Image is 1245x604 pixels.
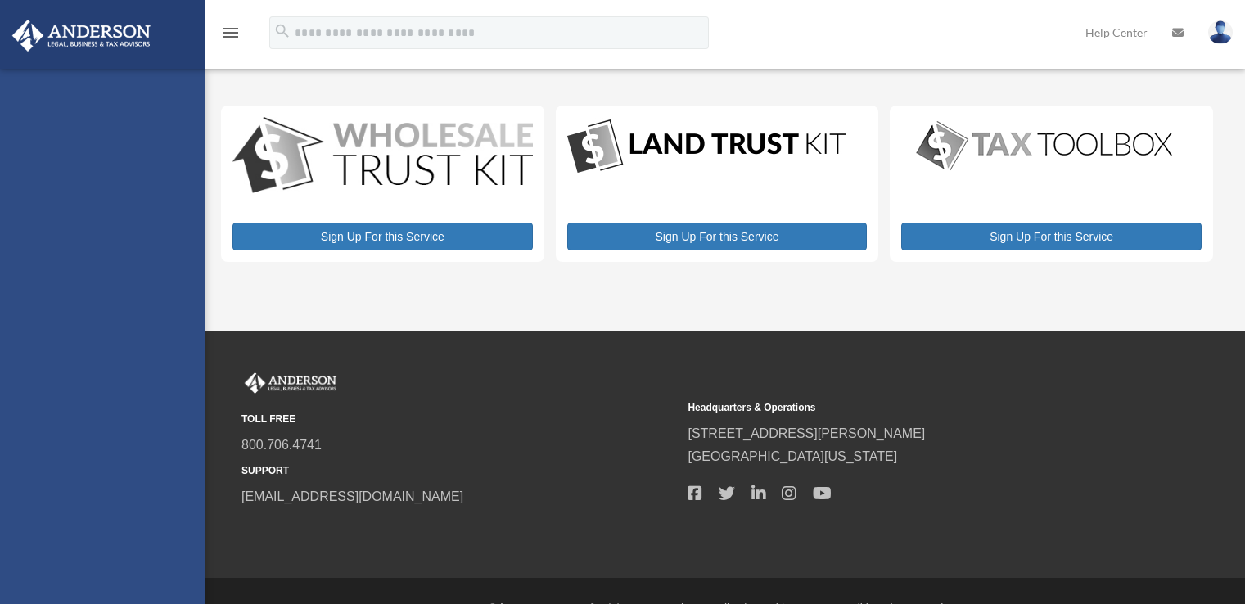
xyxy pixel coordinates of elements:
img: taxtoolbox_new-1.webp [901,117,1188,174]
small: SUPPORT [241,462,676,480]
small: Headquarters & Operations [688,399,1122,417]
a: Sign Up For this Service [232,223,533,250]
small: TOLL FREE [241,411,676,428]
a: menu [221,29,241,43]
img: LandTrust_lgo-1.jpg [567,117,846,177]
a: [EMAIL_ADDRESS][DOMAIN_NAME] [241,489,463,503]
img: User Pic [1208,20,1233,44]
img: Anderson Advisors Platinum Portal [241,372,340,394]
a: [STREET_ADDRESS][PERSON_NAME] [688,426,925,440]
i: search [273,22,291,40]
i: menu [221,23,241,43]
a: Sign Up For this Service [901,223,1202,250]
a: Sign Up For this Service [567,223,868,250]
a: [GEOGRAPHIC_DATA][US_STATE] [688,449,897,463]
img: WS-Trust-Kit-lgo-1.jpg [232,117,533,196]
img: Anderson Advisors Platinum Portal [7,20,156,52]
a: 800.706.4741 [241,438,322,452]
